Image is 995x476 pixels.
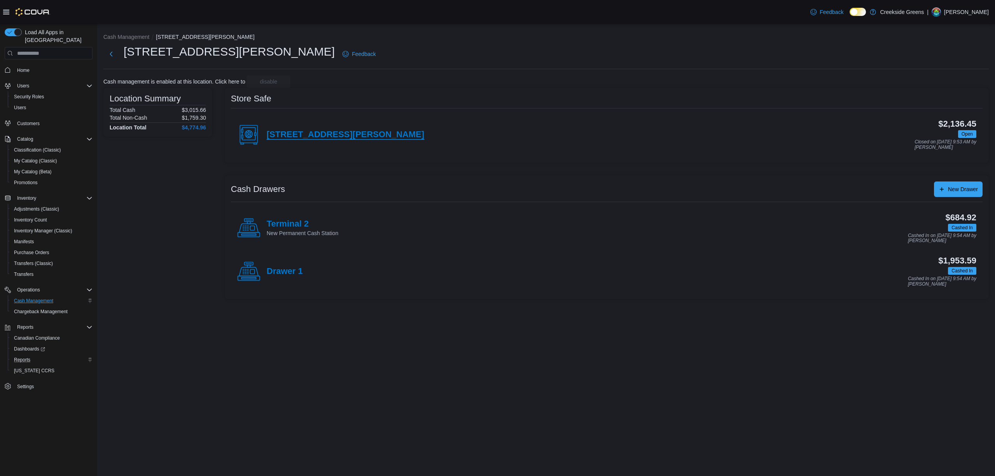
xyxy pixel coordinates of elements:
span: Classification (Classic) [14,147,61,153]
h6: Total Non-Cash [110,115,147,121]
button: Users [8,102,96,113]
a: Feedback [339,46,379,62]
span: Operations [17,287,40,293]
span: Operations [14,285,93,295]
span: My Catalog (Beta) [14,169,52,175]
button: Inventory Manager (Classic) [8,225,96,236]
span: My Catalog (Classic) [14,158,57,164]
span: Dashboards [14,346,45,352]
span: Inventory [17,195,36,201]
button: Next [103,46,119,62]
button: Home [2,64,96,75]
button: My Catalog (Classic) [8,155,96,166]
button: Users [2,80,96,91]
a: [US_STATE] CCRS [11,366,58,375]
button: Reports [8,354,96,365]
button: Adjustments (Classic) [8,204,96,214]
a: Chargeback Management [11,307,71,316]
button: Inventory [2,193,96,204]
a: Transfers (Classic) [11,259,56,268]
button: Chargeback Management [8,306,96,317]
a: Settings [14,382,37,391]
p: $1,759.30 [182,115,206,121]
span: Canadian Compliance [11,333,93,343]
span: Reports [17,324,33,330]
h4: Drawer 1 [267,267,303,277]
span: Catalog [17,136,33,142]
span: New Drawer [948,185,978,193]
button: Classification (Classic) [8,145,96,155]
a: Classification (Classic) [11,145,64,155]
span: Customers [17,120,40,127]
span: Inventory Count [11,215,93,225]
span: Users [11,103,93,112]
span: Purchase Orders [11,248,93,257]
span: Catalog [14,134,93,144]
button: Transfers (Classic) [8,258,96,269]
span: Feedback [820,8,843,16]
button: Operations [14,285,43,295]
a: Cash Management [11,296,56,305]
p: New Permanent Cash Station [267,229,338,237]
span: Inventory Manager (Classic) [14,228,72,234]
span: Settings [17,384,34,390]
img: Cova [16,8,50,16]
button: Inventory Count [8,214,96,225]
a: Dashboards [11,344,48,354]
button: Reports [2,322,96,333]
a: Users [11,103,29,112]
span: Purchase Orders [14,249,49,256]
a: Transfers [11,270,37,279]
span: Transfers [14,271,33,277]
h3: Store Safe [231,94,271,103]
h1: [STREET_ADDRESS][PERSON_NAME] [124,44,335,59]
span: [US_STATE] CCRS [14,368,54,374]
button: [US_STATE] CCRS [8,365,96,376]
span: Inventory Manager (Classic) [11,226,93,235]
h4: Terminal 2 [267,219,338,229]
span: Reports [14,323,93,332]
p: Creekside Greens [880,7,924,17]
button: disable [247,75,290,88]
span: Classification (Classic) [11,145,93,155]
span: Inventory Count [14,217,47,223]
span: Cashed In [951,224,973,231]
span: Manifests [11,237,93,246]
span: Open [958,130,976,138]
button: Promotions [8,177,96,188]
a: Dashboards [8,343,96,354]
button: Cash Management [8,295,96,306]
p: Cash management is enabled at this location. Click here to [103,78,245,85]
nav: An example of EuiBreadcrumbs [103,33,989,42]
button: My Catalog (Beta) [8,166,96,177]
button: Catalog [14,134,36,144]
h3: Location Summary [110,94,181,103]
span: Security Roles [11,92,93,101]
span: Settings [14,382,93,391]
a: Customers [14,119,43,128]
span: Chargeback Management [11,307,93,316]
input: Dark Mode [850,8,866,16]
a: Promotions [11,178,41,187]
span: Users [17,83,29,89]
button: Security Roles [8,91,96,102]
button: Customers [2,118,96,129]
span: Cashed In [948,267,976,275]
span: Users [14,81,93,91]
div: Pat McCaffrey [932,7,941,17]
span: Chargeback Management [14,309,68,315]
h3: $1,953.59 [938,256,976,265]
a: Inventory Count [11,215,50,225]
p: [PERSON_NAME] [944,7,989,17]
span: My Catalog (Beta) [11,167,93,176]
h6: Total Cash [110,107,135,113]
a: Adjustments (Classic) [11,204,62,214]
p: Cashed In on [DATE] 9:54 AM by [PERSON_NAME] [908,276,976,287]
button: Users [14,81,32,91]
h3: Cash Drawers [231,185,285,194]
button: Catalog [2,134,96,145]
p: Cashed In on [DATE] 9:54 AM by [PERSON_NAME] [908,233,976,244]
a: Canadian Compliance [11,333,63,343]
a: Home [14,66,33,75]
